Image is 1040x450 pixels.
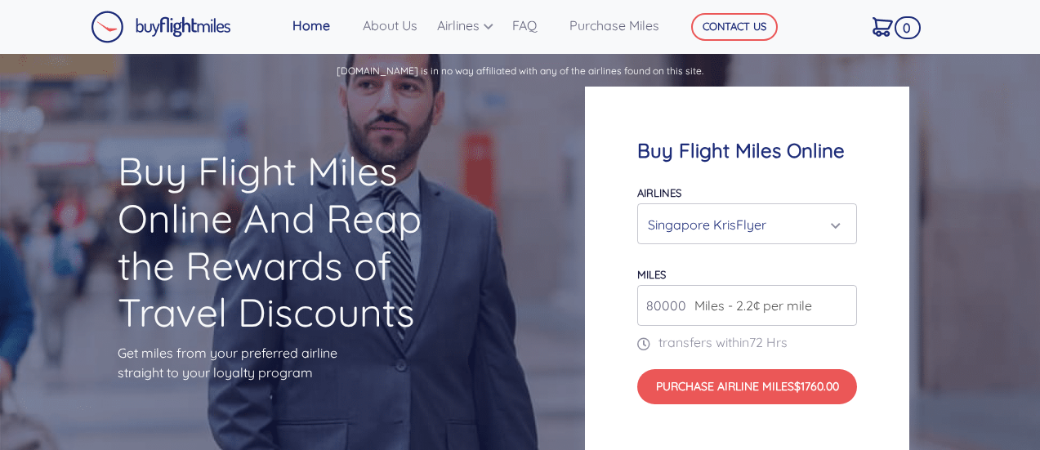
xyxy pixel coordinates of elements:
span: 0 [895,16,921,39]
div: Singapore KrisFlyer [648,209,837,240]
label: Airlines [637,186,681,199]
p: transfers within [637,332,857,352]
p: Get miles from your preferred airline straight to your loyalty program [118,343,455,382]
a: About Us [356,9,431,42]
a: 0 [866,9,916,43]
a: Buy Flight Miles Logo [91,7,231,47]
img: Buy Flight Miles Logo [91,11,231,43]
a: Purchase Miles [563,9,667,42]
button: Purchase Airline Miles$1760.00 [637,369,857,404]
span: Miles - 2.2¢ per mile [686,296,812,315]
button: Singapore KrisFlyer [637,203,857,244]
span: $1760.00 [794,379,839,394]
button: CONTACT US [691,13,778,41]
h4: Buy Flight Miles Online [637,139,857,163]
span: 72 Hrs [749,334,788,350]
h1: Buy Flight Miles Online And Reap the Rewards of Travel Discounts [118,148,455,336]
label: miles [637,268,666,281]
a: FAQ [506,9,563,42]
a: Airlines [431,9,506,42]
a: Home [286,9,356,42]
img: Cart [873,17,893,37]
